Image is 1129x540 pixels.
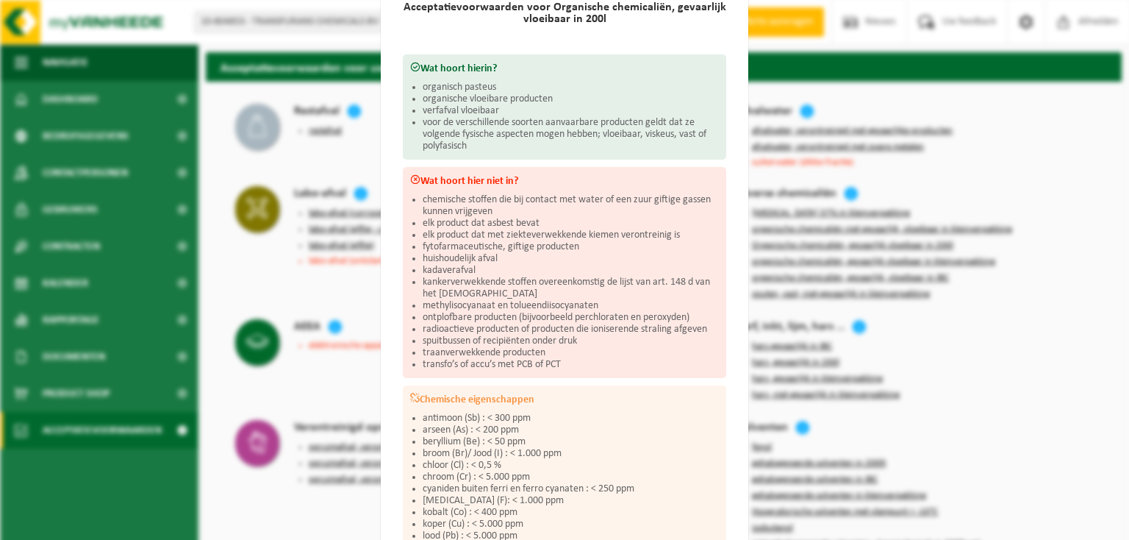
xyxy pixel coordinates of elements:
li: beryllium (Be) : < 50 ppm [423,436,719,448]
li: elk product dat met ziekteverwekkende kiemen verontreinig is [423,230,719,241]
li: organische vloeibare producten [423,93,719,105]
li: chroom (Cr) : < 5.000 ppm [423,472,719,483]
h3: Chemische eigenschappen [410,393,719,405]
li: voor de verschillende soorten aanvaarbare producten geldt dat ze volgende fysische aspecten mogen... [423,117,719,152]
li: cyaniden buiten ferri en ferro cyanaten : < 250 ppm [423,483,719,495]
li: spuitbussen of recipiënten onder druk [423,335,719,347]
li: organisch pasteus [423,82,719,93]
li: fytofarmaceutische, giftige producten [423,241,719,253]
li: transfo’s of accu’s met PCB of PCT [423,359,719,371]
li: kobalt (Co) : < 400 ppm [423,507,719,519]
h3: Wat hoort hier niet in? [410,174,719,187]
li: huishoudelijk afval [423,253,719,265]
li: [MEDICAL_DATA] (F): < 1.000 ppm [423,495,719,507]
li: arseen (As) : < 200 ppm [423,424,719,436]
li: kadaverafval [423,265,719,277]
li: verfafval vloeibaar [423,105,719,117]
h3: Wat hoort hierin? [410,62,719,74]
h2: Acceptatievoorwaarden voor Organische chemicaliën, gevaarlijk vloeibaar in 200l [403,1,726,25]
li: antimoon (Sb) : < 300 ppm [423,413,719,424]
li: methylisocyanaat en tolueendiisocyanaten [423,300,719,312]
li: chloor (Cl) : < 0,5 % [423,460,719,472]
li: traanverwekkende producten [423,347,719,359]
li: ontplofbare producten (bijvoorbeeld perchloraten en peroxyden) [423,312,719,324]
li: broom (Br)/ Jood (I) : < 1.000 ppm [423,448,719,460]
li: chemische stoffen die bij contact met water of een zuur giftige gassen kunnen vrijgeven [423,194,719,218]
li: koper (Cu) : < 5.000 ppm [423,519,719,530]
li: elk product dat asbest bevat [423,218,719,230]
li: kankerverwekkende stoffen overeenkomstig de lijst van art. 148 d van het [DEMOGRAPHIC_DATA] [423,277,719,300]
li: radioactieve producten of producten die ioniserende straling afgeven [423,324,719,335]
